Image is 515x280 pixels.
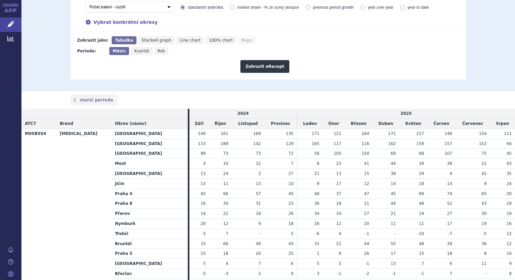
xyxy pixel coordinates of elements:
[481,201,487,206] span: 43
[336,221,341,226] span: 12
[336,211,341,216] span: 10
[256,161,261,166] span: 12
[336,171,341,176] span: 13
[237,5,299,10] span: market share - % ze sumy sloupce
[264,119,297,129] td: Prosinec
[419,211,424,216] span: 19
[419,151,424,156] span: 68
[334,151,341,156] span: 105
[188,5,223,10] span: standardní jednotka
[317,271,320,276] span: 3
[481,161,487,166] span: 22
[447,181,452,186] span: 14
[447,221,452,226] span: 17
[312,141,320,146] span: 165
[336,191,341,196] span: 37
[288,151,293,156] span: 72
[232,119,264,129] td: Listopad
[25,121,36,126] span: ATC7
[445,141,452,146] span: 157
[479,141,487,146] span: 153
[365,231,369,236] span: -1
[201,241,206,246] span: 33
[388,141,396,146] span: 162
[312,131,320,136] span: 171
[419,171,424,176] span: 29
[189,119,209,129] td: Září
[115,38,133,43] span: Tabulka
[507,231,512,236] span: 12
[447,161,452,166] span: 38
[259,171,261,176] span: 2
[314,241,319,246] span: 32
[223,251,228,256] span: 18
[485,271,487,276] span: -
[141,38,171,43] span: Stacked graph
[209,119,231,129] td: Říjen
[288,251,293,256] span: 25
[259,221,261,226] span: 9
[507,251,512,256] span: 10
[336,241,341,246] span: 22
[484,181,487,186] span: 9
[481,241,487,246] span: 36
[288,211,293,216] span: 26
[223,241,228,246] span: 66
[364,201,369,206] span: 21
[286,141,294,146] span: 129
[256,201,261,206] span: 31
[373,119,399,129] td: Duben
[201,171,206,176] span: 13
[241,38,252,43] span: Mapa
[337,271,341,276] span: -1
[201,181,206,186] span: 13
[112,209,188,219] th: Přerov
[507,161,512,166] span: 43
[447,251,452,256] span: 18
[419,181,424,186] span: 18
[447,201,452,206] span: 52
[361,151,369,156] span: 150
[198,131,206,136] span: 140
[134,49,149,53] span: Kvartál
[481,171,487,176] span: 42
[288,171,293,176] span: 27
[391,201,396,206] span: 44
[115,121,147,126] span: Okres (název)
[291,161,294,166] span: 7
[112,199,188,209] th: Praha 8
[317,261,320,266] span: 5
[256,191,261,196] span: 57
[256,181,261,186] span: 13
[450,171,452,176] span: 4
[391,151,396,156] span: 69
[256,251,261,256] span: 20
[364,221,369,226] span: 20
[112,219,188,229] th: Nymburk
[416,141,424,146] span: 159
[345,119,373,129] td: Březen
[447,211,452,216] span: 27
[504,131,512,136] span: 111
[314,221,319,226] span: 26
[224,271,228,276] span: -3
[334,131,341,136] span: 121
[399,119,427,129] td: Květen
[316,231,320,236] span: -6
[256,151,261,156] span: 73
[297,119,323,129] td: Leden
[481,261,487,266] span: 11
[70,95,117,105] a: starší perioda
[288,201,293,206] span: 23
[419,161,424,166] span: 34
[78,18,459,26] div: Vybrat konkrétní okresy
[223,191,228,196] span: 66
[391,191,396,196] span: 45
[313,5,354,10] span: previous period growth
[391,241,396,246] span: 55
[112,169,188,179] th: [GEOGRAPHIC_DATA]
[223,181,228,186] span: 11
[421,261,424,266] span: 7
[419,201,424,206] span: 48
[481,151,487,156] span: 75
